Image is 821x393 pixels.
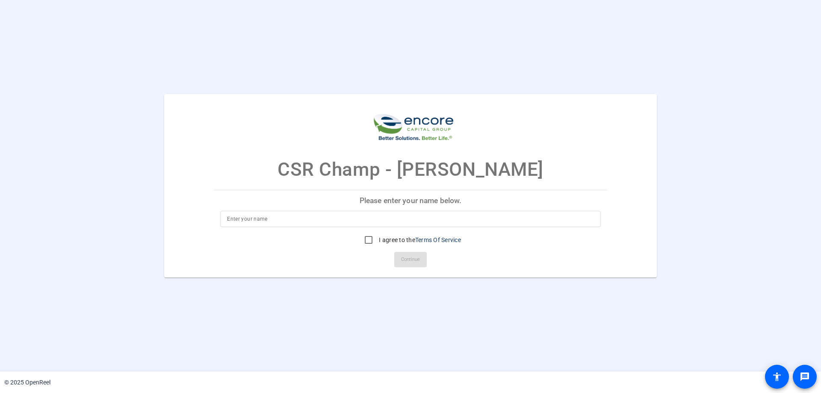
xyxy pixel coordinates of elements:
img: company-logo [368,103,453,142]
mat-icon: accessibility [772,372,782,382]
div: © 2025 OpenReel [4,378,50,387]
label: I agree to the [377,236,461,244]
mat-icon: message [800,372,810,382]
p: CSR Champ - [PERSON_NAME] [278,155,543,183]
a: Terms Of Service [415,236,461,243]
input: Enter your name [227,214,594,224]
p: Please enter your name below. [213,190,608,211]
